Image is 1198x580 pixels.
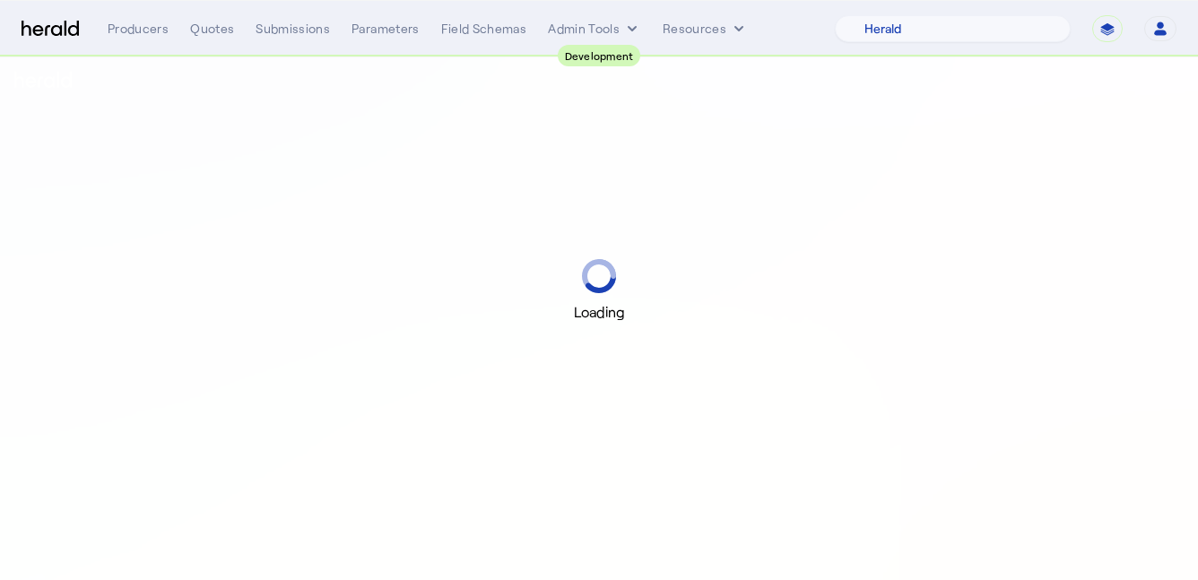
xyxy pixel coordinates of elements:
div: Producers [108,20,169,38]
div: Development [558,45,641,66]
div: Parameters [352,20,420,38]
div: Field Schemas [441,20,527,38]
button: internal dropdown menu [548,20,641,38]
div: Submissions [256,20,330,38]
div: Quotes [190,20,234,38]
button: Resources dropdown menu [663,20,748,38]
img: Herald Logo [22,21,79,38]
